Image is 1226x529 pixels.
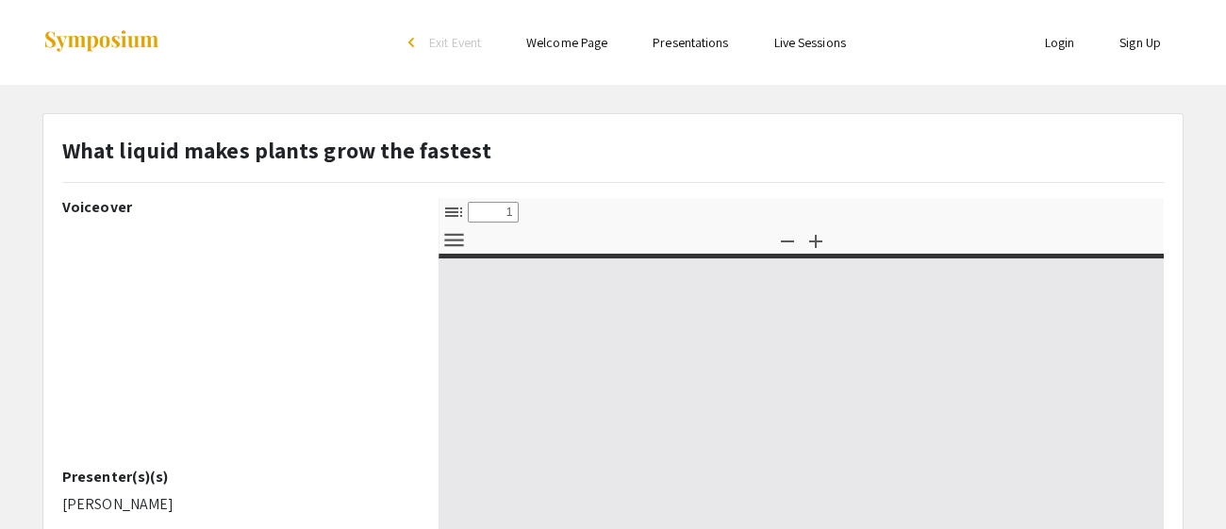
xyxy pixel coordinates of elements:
[408,37,420,48] div: arrow_back_ios
[429,34,481,51] span: Exit Event
[1119,34,1161,51] a: Sign Up
[468,202,519,223] input: Page
[62,468,410,486] h2: Presenter(s)(s)
[771,226,804,254] button: Zoom Out
[438,226,470,254] button: Tools
[438,198,470,225] button: Toggle Sidebar
[1045,34,1075,51] a: Login
[653,34,728,51] a: Presentations
[62,493,410,516] p: [PERSON_NAME]
[526,34,607,51] a: Welcome Page
[42,29,160,55] img: Symposium by ForagerOne
[774,34,846,51] a: Live Sessions
[62,198,410,216] h2: Voiceover
[800,226,832,254] button: Zoom In
[62,135,491,165] strong: What liquid makes plants grow the fastest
